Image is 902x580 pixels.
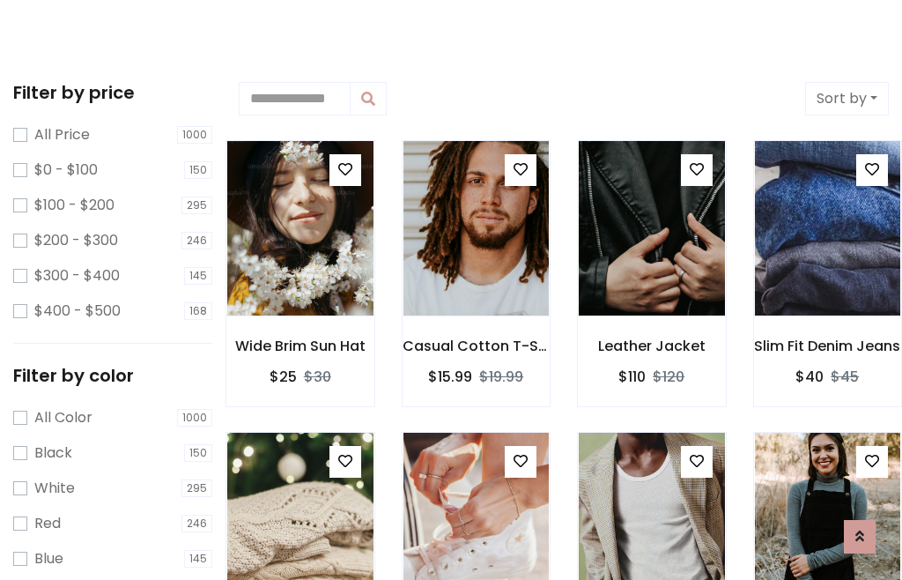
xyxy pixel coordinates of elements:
[34,265,120,286] label: $300 - $400
[270,368,297,385] h6: $25
[831,367,859,387] del: $45
[795,368,824,385] h6: $40
[428,368,472,385] h6: $15.99
[34,160,98,181] label: $0 - $100
[754,338,902,354] h6: Slim Fit Denim Jeans
[34,124,90,145] label: All Price
[226,338,374,354] h6: Wide Brim Sun Hat
[805,82,889,115] button: Sort by
[177,409,212,427] span: 1000
[181,197,212,214] span: 295
[184,444,212,462] span: 150
[13,82,212,103] h5: Filter by price
[403,338,551,354] h6: Casual Cotton T-Shirt
[13,365,212,386] h5: Filter by color
[181,515,212,532] span: 246
[34,548,63,569] label: Blue
[177,126,212,144] span: 1000
[34,513,61,534] label: Red
[181,480,212,497] span: 295
[618,368,646,385] h6: $110
[578,338,726,354] h6: Leather Jacket
[34,407,92,428] label: All Color
[184,267,212,285] span: 145
[184,550,212,568] span: 145
[181,232,212,249] span: 246
[34,301,121,322] label: $400 - $500
[34,478,75,499] label: White
[304,367,331,387] del: $30
[34,230,118,251] label: $200 - $300
[184,302,212,320] span: 168
[34,195,115,216] label: $100 - $200
[653,367,684,387] del: $120
[184,161,212,179] span: 150
[479,367,523,387] del: $19.99
[34,442,72,464] label: Black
